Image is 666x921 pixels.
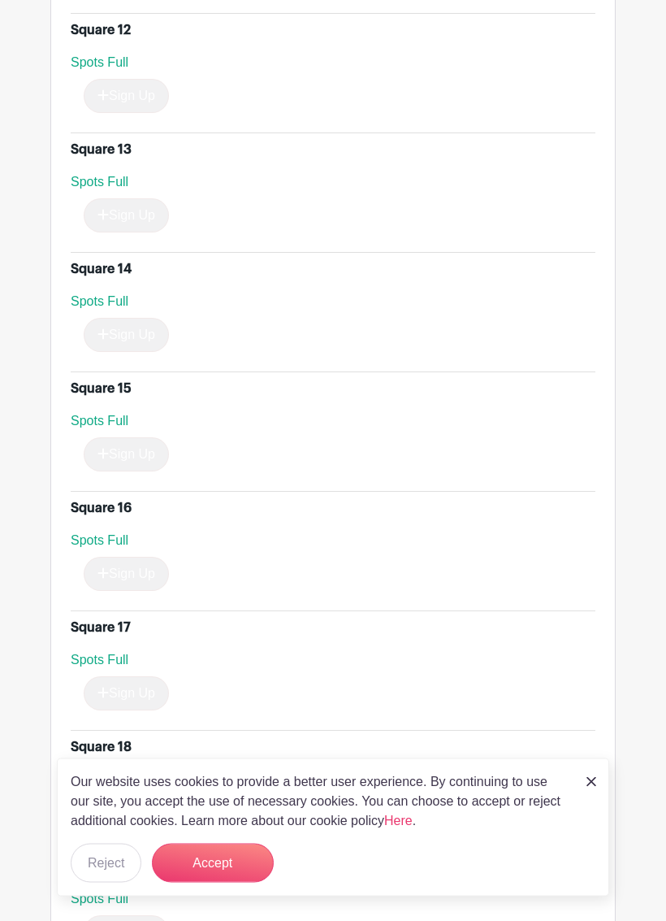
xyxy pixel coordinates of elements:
[71,21,131,41] div: Square 12
[71,738,132,758] div: Square 18
[586,777,596,787] img: close_button-5f87c8562297e5c2d7936805f587ecaba9071eb48480494691a3f1689db116b3.svg
[71,499,132,519] div: Square 16
[71,141,132,160] div: Square 13
[71,415,128,428] span: Spots Full
[71,654,128,667] span: Spots Full
[71,295,128,309] span: Spots Full
[71,619,131,638] div: Square 17
[71,893,128,906] span: Spots Full
[71,772,569,831] p: Our website uses cookies to provide a better user experience. By continuing to use our site, you ...
[384,814,413,828] a: Here
[71,844,141,883] button: Reject
[152,844,274,883] button: Accept
[71,56,128,70] span: Spots Full
[71,260,132,280] div: Square 14
[71,380,132,399] div: Square 15
[71,176,128,189] span: Spots Full
[71,534,128,548] span: Spots Full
